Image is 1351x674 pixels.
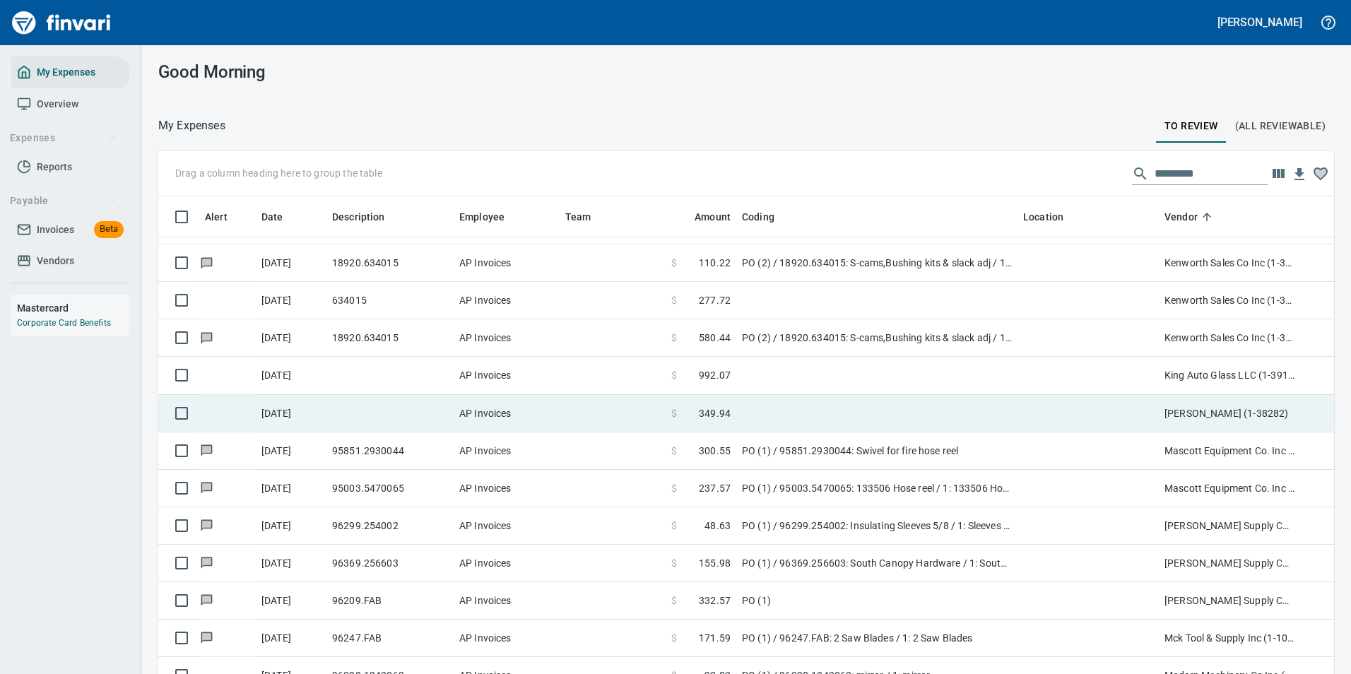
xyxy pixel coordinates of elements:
[261,208,283,225] span: Date
[199,596,214,605] span: Has messages
[1159,582,1300,620] td: [PERSON_NAME] Supply Company (1-10645)
[699,331,731,345] span: 580.44
[699,293,731,307] span: 277.72
[454,432,560,470] td: AP Invoices
[199,258,214,267] span: Has messages
[565,208,610,225] span: Team
[1310,163,1331,184] button: Column choices favorited. Click to reset to default
[671,556,677,570] span: $
[671,593,677,608] span: $
[736,432,1017,470] td: PO (1) / 95851.2930044: Swivel for fire hose reel
[736,507,1017,545] td: PO (1) / 96299.254002: Insulating Sleeves 5/8 / 1: Sleeves for ext ladder
[261,208,302,225] span: Date
[742,208,774,225] span: Coding
[11,151,129,183] a: Reports
[1159,357,1300,394] td: King Auto Glass LLC (1-39124)
[256,545,326,582] td: [DATE]
[332,208,385,225] span: Description
[1235,117,1326,135] span: (All Reviewable)
[199,483,214,492] span: Has messages
[1159,319,1300,357] td: Kenworth Sales Co Inc (1-38304)
[454,620,560,657] td: AP Invoices
[256,244,326,282] td: [DATE]
[326,545,454,582] td: 96369.256603
[695,208,731,225] span: Amount
[326,507,454,545] td: 96299.254002
[158,117,225,134] p: My Expenses
[256,507,326,545] td: [DATE]
[1217,15,1302,30] h5: [PERSON_NAME]
[326,282,454,319] td: 634015
[199,333,214,342] span: Has messages
[736,244,1017,282] td: PO (2) / 18920.634015: S-cams,Bushing kits & slack adj / 1: S-cams,Bushing kits & slack adj
[256,432,326,470] td: [DATE]
[158,117,225,134] nav: breadcrumb
[326,432,454,470] td: 95851.2930044
[1023,208,1063,225] span: Location
[671,444,677,458] span: $
[454,582,560,620] td: AP Invoices
[736,545,1017,582] td: PO (1) / 96369.256603: South Canopy Hardware / 1: South Canopy Hardware
[1159,620,1300,657] td: Mck Tool & Supply Inc (1-10644)
[256,357,326,394] td: [DATE]
[256,582,326,620] td: [DATE]
[11,214,129,246] a: InvoicesBeta
[37,95,78,113] span: Overview
[671,331,677,345] span: $
[332,208,403,225] span: Description
[199,558,214,567] span: Has messages
[704,519,731,533] span: 48.63
[671,631,677,645] span: $
[736,319,1017,357] td: PO (2) / 18920.634015: S-cams,Bushing kits & slack adj / 1: S-cams,Bushing kits & slack adj
[1159,507,1300,545] td: [PERSON_NAME] Supply Company (1-10645)
[199,633,214,642] span: Has messages
[736,582,1017,620] td: PO (1)
[1159,545,1300,582] td: [PERSON_NAME] Supply Company (1-10645)
[326,319,454,357] td: 18920.634015
[736,470,1017,507] td: PO (1) / 95003.5470065: 133506 Hose reel / 1: 133506 Hose reel
[17,300,129,316] h6: Mastercard
[1159,282,1300,319] td: Kenworth Sales Co Inc (1-38304)
[4,188,122,214] button: Payable
[1164,208,1216,225] span: Vendor
[1159,244,1300,282] td: Kenworth Sales Co Inc (1-38304)
[676,208,731,225] span: Amount
[205,208,228,225] span: Alert
[11,245,129,277] a: Vendors
[37,252,74,270] span: Vendors
[454,244,560,282] td: AP Invoices
[671,406,677,420] span: $
[326,620,454,657] td: 96247.FAB
[671,481,677,495] span: $
[699,444,731,458] span: 300.55
[454,319,560,357] td: AP Invoices
[699,256,731,270] span: 110.22
[699,631,731,645] span: 171.59
[11,57,129,88] a: My Expenses
[4,125,122,151] button: Expenses
[256,395,326,432] td: [DATE]
[699,368,731,382] span: 992.07
[10,129,117,147] span: Expenses
[10,192,117,210] span: Payable
[326,470,454,507] td: 95003.5470065
[256,319,326,357] td: [DATE]
[37,64,95,81] span: My Expenses
[454,545,560,582] td: AP Invoices
[454,507,560,545] td: AP Invoices
[699,406,731,420] span: 349.94
[671,256,677,270] span: $
[256,470,326,507] td: [DATE]
[175,166,382,180] p: Drag a column heading here to group the table
[565,208,591,225] span: Team
[1214,11,1306,33] button: [PERSON_NAME]
[1159,432,1300,470] td: Mascott Equipment Co. Inc (1-10630)
[1159,470,1300,507] td: Mascott Equipment Co. Inc (1-10630)
[256,282,326,319] td: [DATE]
[158,62,528,82] h3: Good Morning
[8,6,114,40] img: Finvari
[326,582,454,620] td: 96209.FAB
[699,593,731,608] span: 332.57
[326,244,454,282] td: 18920.634015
